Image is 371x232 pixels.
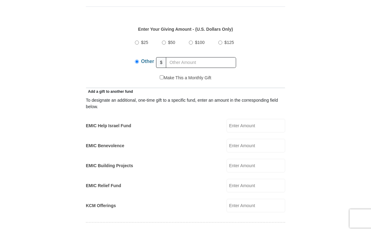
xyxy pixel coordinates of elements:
label: EMIC Relief Fund [86,183,121,189]
span: $25 [141,40,148,45]
span: $ [156,57,166,68]
input: Enter Amount [227,199,285,212]
span: $100 [195,40,205,45]
input: Make This a Monthly Gift [160,75,164,79]
span: $125 [224,40,234,45]
input: Enter Amount [227,119,285,132]
label: Make This a Monthly Gift [160,75,211,81]
strong: Enter Your Giving Amount - (U.S. Dollars Only) [138,27,233,32]
input: Enter Amount [227,179,285,192]
span: $50 [168,40,175,45]
input: Enter Amount [227,139,285,152]
div: To designate an additional, one-time gift to a specific fund, enter an amount in the correspondin... [86,97,285,110]
span: Add a gift to another fund [86,89,133,94]
input: Other Amount [166,57,236,68]
input: Enter Amount [227,159,285,172]
label: KCM Offerings [86,203,116,209]
label: EMIC Help Israel Fund [86,123,131,129]
label: EMIC Building Projects [86,163,133,169]
label: EMIC Benevolence [86,143,124,149]
span: Other [141,59,154,64]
